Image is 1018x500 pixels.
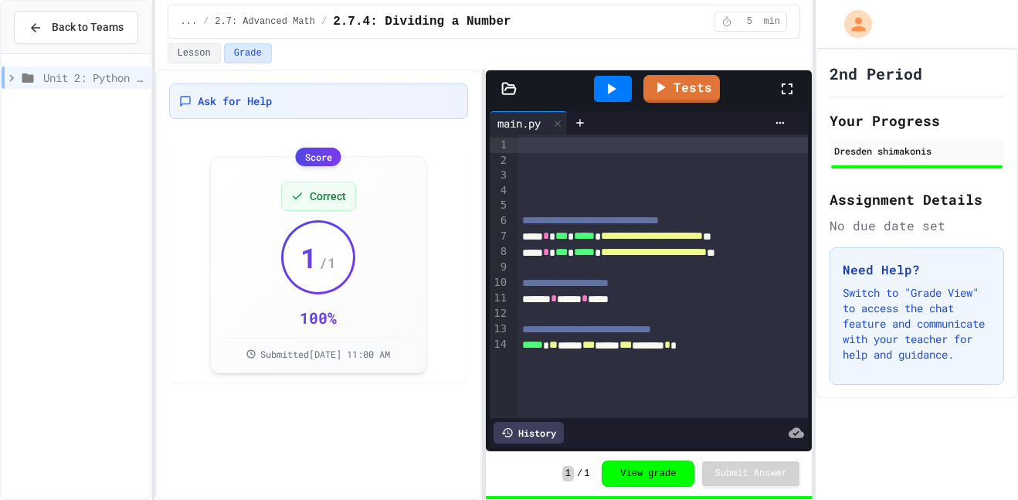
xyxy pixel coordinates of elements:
span: / 1 [319,252,336,274]
span: min [763,15,780,28]
span: 5 [737,15,762,28]
span: Correct [310,189,346,204]
div: Dresden shimakonis [834,144,999,158]
span: / [577,468,582,480]
span: Ask for Help [198,94,272,109]
div: My Account [828,6,876,42]
div: Score [296,148,341,166]
div: No due date set [830,216,1004,235]
span: 1 [584,468,589,480]
div: 5 [490,198,509,213]
span: Back to Teams [52,19,124,36]
span: Unit 2: Python Fundamentals [43,70,144,86]
div: 100 % [300,307,337,328]
span: ... [181,15,198,28]
span: / [321,15,327,28]
div: 1 [490,138,509,153]
div: 9 [490,260,509,275]
span: 1 [300,242,317,273]
div: History [494,422,564,444]
div: main.py [490,115,548,131]
div: 4 [490,183,509,199]
p: Switch to "Grade View" to access the chat feature and communicate with your teacher for help and ... [843,285,991,362]
div: 10 [490,275,509,291]
div: main.py [490,111,568,134]
span: 2.7.4: Dividing a Number [333,12,511,31]
div: 12 [490,306,509,321]
h2: Assignment Details [830,189,1004,210]
div: 11 [490,291,509,306]
h2: Your Progress [830,110,1004,131]
button: Submit Answer [702,461,799,486]
div: 7 [490,229,509,244]
div: 3 [490,168,509,183]
div: 13 [490,321,509,337]
button: Lesson [168,43,221,63]
span: Submitted [DATE] 11:00 AM [260,348,390,360]
div: 2 [490,153,509,168]
button: Back to Teams [14,11,138,44]
span: 2.7: Advanced Math [215,15,315,28]
span: / [203,15,209,28]
div: 14 [490,337,509,352]
h1: 2nd Period [830,63,922,84]
button: Grade [224,43,272,63]
a: Tests [643,75,720,103]
h3: Need Help? [843,260,991,279]
span: 1 [562,466,574,481]
button: View grade [602,461,694,487]
div: 6 [490,213,509,229]
span: Submit Answer [714,468,787,480]
div: 8 [490,244,509,260]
